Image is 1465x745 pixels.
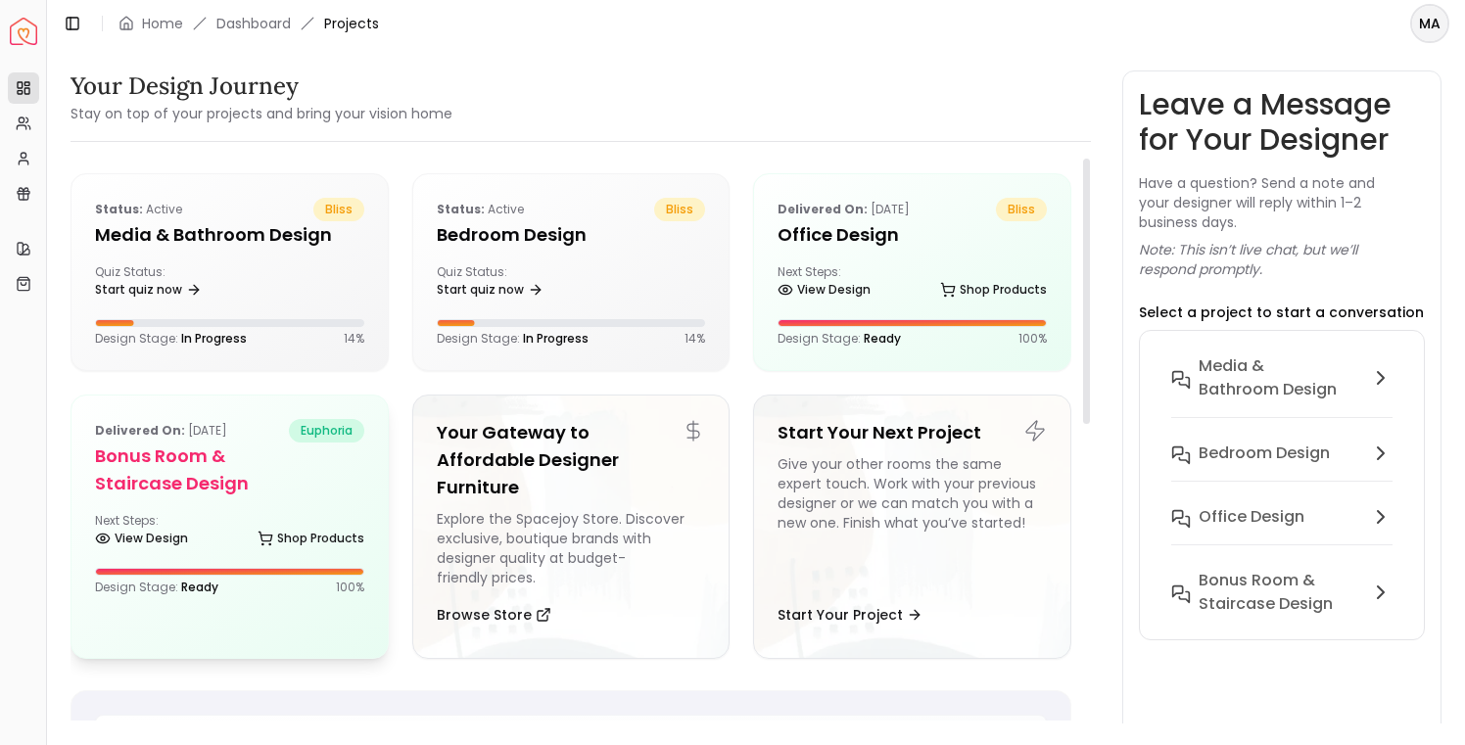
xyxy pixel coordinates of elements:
[685,331,705,347] p: 14 %
[1199,442,1330,465] h6: Bedroom Design
[181,330,247,347] span: In Progress
[95,525,188,552] a: View Design
[1139,87,1425,158] h3: Leave a Message for Your Designer
[95,331,247,347] p: Design Stage:
[778,264,1047,303] div: Next Steps:
[437,276,543,303] a: Start quiz now
[1156,561,1408,624] button: Bonus Room & Staircase Design
[324,14,379,33] span: Projects
[523,330,589,347] span: In Progress
[437,331,589,347] p: Design Stage:
[289,419,364,442] span: euphoria
[95,221,364,249] h5: Media & Bathroom Design
[1199,505,1304,529] h6: Office Design
[437,595,551,634] button: Browse Store
[95,264,221,303] div: Quiz Status:
[753,395,1071,659] a: Start Your Next ProjectGive your other rooms the same expert touch. Work with your previous desig...
[1199,569,1361,616] h6: Bonus Room & Staircase Design
[95,198,182,221] p: active
[437,198,524,221] p: active
[654,198,705,221] span: bliss
[437,201,485,217] b: Status:
[95,422,185,439] b: Delivered on:
[1139,303,1424,322] p: Select a project to start a conversation
[336,580,364,595] p: 100 %
[940,276,1047,303] a: Shop Products
[344,331,364,347] p: 14 %
[1412,6,1447,41] span: MA
[437,264,563,303] div: Quiz Status:
[142,14,183,33] a: Home
[778,221,1047,249] h5: Office Design
[1139,240,1425,279] p: Note: This isn’t live chat, but we’ll respond promptly.
[1199,354,1361,401] h6: Media & Bathroom Design
[996,198,1047,221] span: bliss
[10,18,37,45] a: Spacejoy
[778,198,910,221] p: [DATE]
[258,525,364,552] a: Shop Products
[1156,347,1408,434] button: Media & Bathroom Design
[778,201,868,217] b: Delivered on:
[181,579,218,595] span: Ready
[216,14,291,33] a: Dashboard
[864,330,901,347] span: Ready
[71,104,452,123] small: Stay on top of your projects and bring your vision home
[1018,331,1047,347] p: 100 %
[778,276,871,303] a: View Design
[95,580,218,595] p: Design Stage:
[1156,497,1408,561] button: Office Design
[1410,4,1449,43] button: MA
[437,221,706,249] h5: Bedroom Design
[412,395,731,659] a: Your Gateway to Affordable Designer FurnitureExplore the Spacejoy Store. Discover exclusive, bout...
[95,442,364,497] h5: Bonus Room & Staircase Design
[95,201,143,217] b: Status:
[778,595,922,634] button: Start Your Project
[778,419,1047,446] h5: Start Your Next Project
[778,331,901,347] p: Design Stage:
[10,18,37,45] img: Spacejoy Logo
[95,419,227,442] p: [DATE]
[1139,173,1425,232] p: Have a question? Send a note and your designer will reply within 1–2 business days.
[437,509,706,587] div: Explore the Spacejoy Store. Discover exclusive, boutique brands with designer quality at budget-f...
[1156,434,1408,497] button: Bedroom Design
[71,70,452,102] h3: Your Design Journey
[95,513,364,552] div: Next Steps:
[778,454,1047,587] div: Give your other rooms the same expert touch. Work with your previous designer or we can match you...
[437,419,706,501] h5: Your Gateway to Affordable Designer Furniture
[313,198,364,221] span: bliss
[95,276,202,303] a: Start quiz now
[118,14,379,33] nav: breadcrumb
